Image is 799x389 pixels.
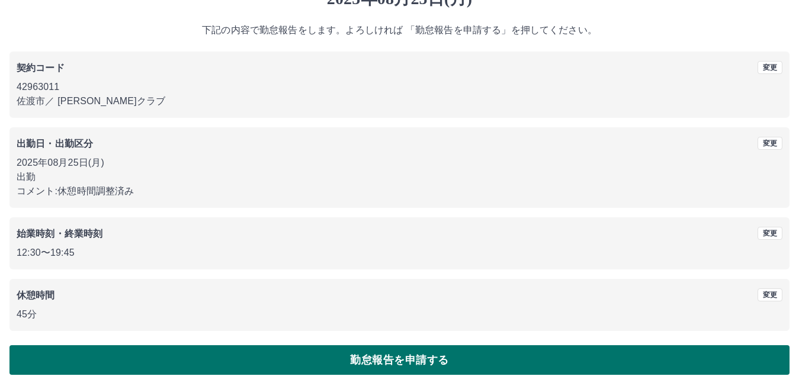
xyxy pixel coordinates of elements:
button: 勤怠報告を申請する [9,345,790,375]
p: 12:30 〜 19:45 [17,246,782,260]
p: 42963011 [17,80,782,94]
button: 変更 [758,227,782,240]
p: 2025年08月25日(月) [17,156,782,170]
p: 45分 [17,307,782,322]
b: 契約コード [17,63,65,73]
b: 出勤日・出勤区分 [17,139,93,149]
button: 変更 [758,137,782,150]
p: 出勤 [17,170,782,184]
b: 始業時刻・終業時刻 [17,229,102,239]
p: コメント: 休憩時間調整済み [17,184,782,198]
button: 変更 [758,288,782,301]
button: 変更 [758,61,782,74]
b: 休憩時間 [17,290,55,300]
p: 佐渡市 ／ [PERSON_NAME]クラブ [17,94,782,108]
p: 下記の内容で勤怠報告をします。よろしければ 「勤怠報告を申請する」を押してください。 [9,23,790,37]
